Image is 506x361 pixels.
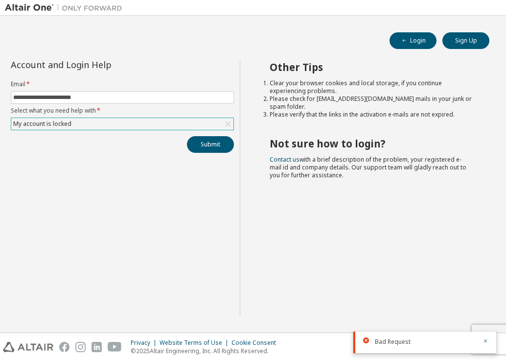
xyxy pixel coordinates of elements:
div: Privacy [131,339,160,347]
div: My account is locked [12,119,73,129]
div: Cookie Consent [231,339,282,347]
div: Website Terms of Use [160,339,231,347]
li: Clear your browser cookies and local storage, if you continue experiencing problems. [270,79,472,95]
img: instagram.svg [75,342,86,352]
img: youtube.svg [108,342,122,352]
div: My account is locked [11,118,233,130]
span: Bad Request [375,338,411,346]
button: Sign Up [442,32,489,49]
span: with a brief description of the problem, your registered e-mail id and company details. Our suppo... [270,155,466,179]
img: Altair One [5,3,127,13]
p: © 2025 Altair Engineering, Inc. All Rights Reserved. [131,347,282,355]
img: facebook.svg [59,342,69,352]
label: Select what you need help with [11,107,234,115]
img: altair_logo.svg [3,342,53,352]
img: linkedin.svg [92,342,102,352]
a: Contact us [270,155,299,164]
label: Email [11,80,234,88]
h2: Other Tips [270,61,472,73]
button: Login [390,32,437,49]
li: Please check for [EMAIL_ADDRESS][DOMAIN_NAME] mails in your junk or spam folder. [270,95,472,111]
li: Please verify that the links in the activation e-mails are not expired. [270,111,472,119]
div: Account and Login Help [11,61,189,69]
button: Submit [187,136,234,153]
h2: Not sure how to login? [270,137,472,150]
